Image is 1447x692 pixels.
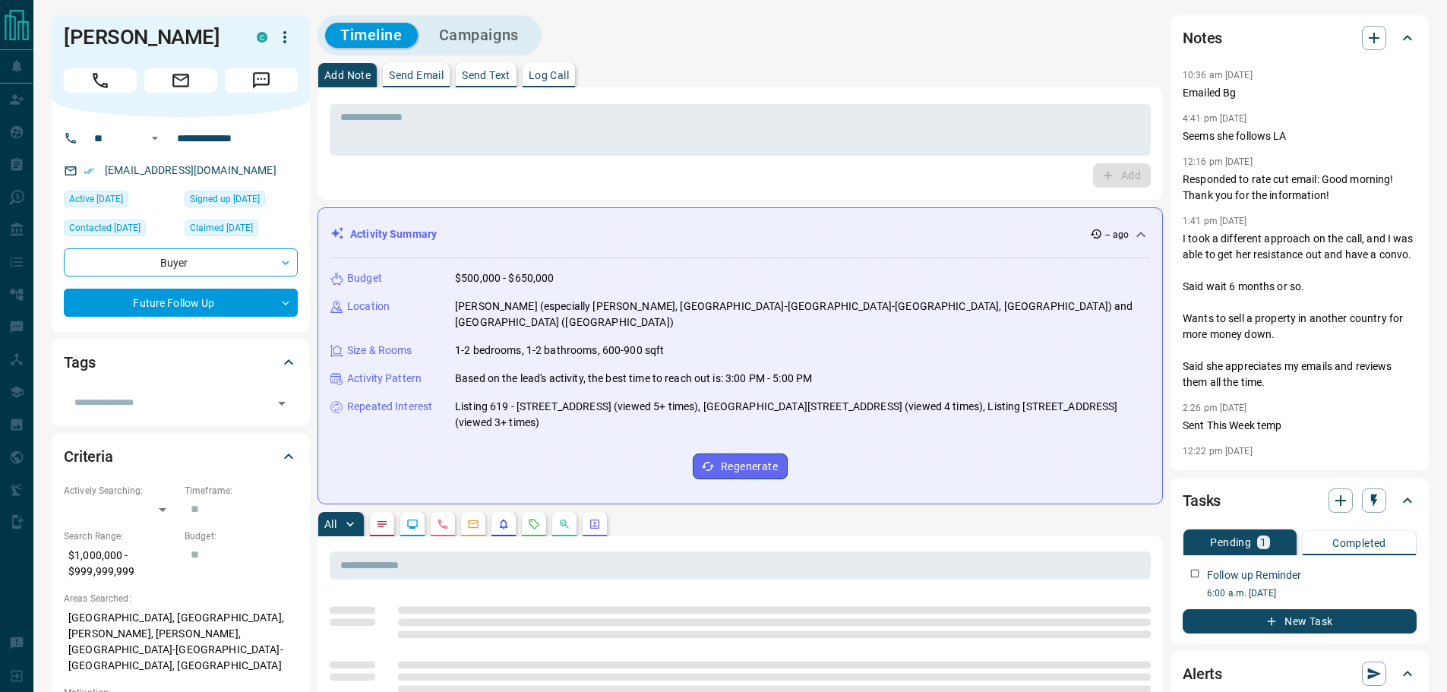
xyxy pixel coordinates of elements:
span: Email [144,68,217,93]
svg: Agent Actions [589,518,601,530]
div: Notes [1183,20,1417,56]
div: Criteria [64,438,298,475]
p: Log Call [529,70,569,81]
svg: Notes [376,518,388,530]
div: condos.ca [257,32,267,43]
span: Call [64,68,137,93]
svg: Listing Alerts [498,518,510,530]
p: Completed [1332,538,1386,548]
p: Budget [347,270,382,286]
p: Location [347,299,390,314]
p: Sent This Week temp [1183,418,1417,434]
p: Responded to rate cut email: Good morning! Thank you for the information! [1183,172,1417,204]
div: Alerts [1183,656,1417,692]
p: Budget: [185,529,298,543]
p: Add Note [324,70,371,81]
div: Tue Dec 24 2024 [185,191,298,212]
div: Tags [64,344,298,381]
p: Repeated Interest [347,399,432,415]
p: 6:00 a.m. [DATE] [1207,586,1417,600]
div: Tasks [1183,482,1417,519]
p: Activity Pattern [347,371,422,387]
p: 10:36 am [DATE] [1183,70,1253,81]
p: Timeframe: [185,484,298,498]
a: [EMAIL_ADDRESS][DOMAIN_NAME] [105,164,276,176]
div: Tue Dec 24 2024 [185,220,298,241]
p: Send Email [389,70,444,81]
div: Wed Sep 17 2025 [64,220,177,241]
p: 4:41 pm [DATE] [1183,113,1247,124]
svg: Email Verified [84,166,94,176]
span: Claimed [DATE] [190,220,253,235]
p: Seems she follows LA [1183,128,1417,144]
h2: Alerts [1183,662,1222,686]
p: Send Text [462,70,510,81]
p: 1-2 bedrooms, 1-2 bathrooms, 600-900 sqft [455,343,664,359]
button: Open [271,393,292,414]
h1: [PERSON_NAME] [64,25,234,49]
p: 12:22 pm [DATE] [1183,446,1253,457]
div: Future Follow Up [64,289,298,317]
svg: Calls [437,518,449,530]
p: 12:16 pm [DATE] [1183,156,1253,167]
button: New Task [1183,609,1417,634]
svg: Opportunities [558,518,570,530]
span: Contacted [DATE] [69,220,141,235]
p: Emailed Bg [1183,85,1417,101]
div: Buyer [64,248,298,276]
p: I took a different approach on the call, and I was able to get her resistance out and have a conv... [1183,231,1417,390]
p: Pending [1210,537,1251,548]
p: [GEOGRAPHIC_DATA], [GEOGRAPHIC_DATA], [PERSON_NAME], [PERSON_NAME], [GEOGRAPHIC_DATA]-[GEOGRAPHIC... [64,605,298,678]
h2: Notes [1183,26,1222,50]
p: $500,000 - $650,000 [455,270,554,286]
h2: Tags [64,350,95,374]
p: Search Range: [64,529,177,543]
p: Activity Summary [350,226,437,242]
p: Follow up Reminder [1207,567,1301,583]
p: Size & Rooms [347,343,412,359]
p: 1:41 pm [DATE] [1183,216,1247,226]
span: Signed up [DATE] [190,191,260,207]
svg: Lead Browsing Activity [406,518,419,530]
div: Activity Summary-- ago [330,220,1150,248]
p: $1,000,000 - $999,999,999 [64,543,177,584]
p: Listing 619 - [STREET_ADDRESS] (viewed 5+ times), [GEOGRAPHIC_DATA][STREET_ADDRESS] (viewed 4 tim... [455,399,1150,431]
svg: Emails [467,518,479,530]
button: Open [146,129,164,147]
p: Areas Searched: [64,592,298,605]
button: Regenerate [693,453,788,479]
p: All [324,519,336,529]
p: Based on the lead's activity, the best time to reach out is: 3:00 PM - 5:00 PM [455,371,812,387]
p: 2:26 pm [DATE] [1183,403,1247,413]
h2: Tasks [1183,488,1221,513]
div: Sun Oct 12 2025 [64,191,177,212]
button: Campaigns [424,23,534,48]
p: -- ago [1105,228,1129,242]
h2: Criteria [64,444,113,469]
span: Active [DATE] [69,191,123,207]
button: Timeline [325,23,418,48]
svg: Requests [528,518,540,530]
span: Message [225,68,298,93]
p: Actively Searching: [64,484,177,498]
p: 1 [1260,537,1266,548]
p: [PERSON_NAME] (especially [PERSON_NAME], [GEOGRAPHIC_DATA]-[GEOGRAPHIC_DATA]-[GEOGRAPHIC_DATA], [... [455,299,1150,330]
